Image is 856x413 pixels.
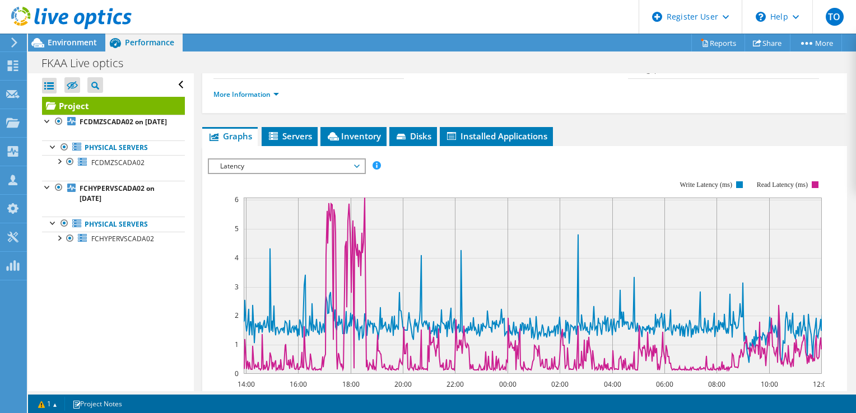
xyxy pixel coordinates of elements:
[235,224,239,233] text: 5
[446,379,463,389] text: 22:00
[91,234,154,243] span: FCHYPERVSCADA02
[80,117,167,126] b: FCDMZSCADA02 on [DATE]
[655,379,673,389] text: 06:00
[36,57,141,69] h1: FKAA Live optics
[235,282,239,292] text: 3
[235,195,239,204] text: 6
[342,379,359,389] text: 18:00
[42,115,185,129] a: FCDMZSCADA02 on [DATE]
[80,184,155,203] b: FCHYPERVSCADA02 on [DATE]
[680,181,732,189] text: Write Latency (ms)
[394,379,411,389] text: 20:00
[215,159,359,173] span: Latency
[235,340,239,349] text: 1
[395,130,431,142] span: Disks
[708,379,725,389] text: 08:00
[267,130,312,142] span: Servers
[326,130,381,142] span: Inventory
[42,217,185,231] a: Physical Servers
[42,181,185,205] a: FCHYPERVSCADA02 on [DATE]
[42,140,185,155] a: Physical Servers
[235,253,239,262] text: 4
[756,181,807,189] text: Read Latency (ms)
[30,397,65,411] a: 1
[213,90,279,99] a: More Information
[603,379,621,389] text: 04:00
[208,130,252,142] span: Graphs
[691,34,745,51] a: Reports
[826,8,844,26] span: TO
[42,97,185,115] a: Project
[551,379,568,389] text: 02:00
[91,158,145,167] span: FCDMZSCADA02
[756,12,766,22] svg: \n
[235,311,239,320] text: 2
[125,37,174,48] span: Performance
[235,369,239,378] text: 0
[42,155,185,170] a: FCDMZSCADA02
[812,379,830,389] text: 12:00
[48,37,97,48] span: Environment
[289,379,306,389] text: 16:00
[499,379,516,389] text: 00:00
[760,379,778,389] text: 10:00
[64,397,130,411] a: Project Notes
[42,232,185,246] a: FCHYPERVSCADA02
[745,34,790,51] a: Share
[237,379,254,389] text: 14:00
[445,130,547,142] span: Installed Applications
[790,34,842,51] a: More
